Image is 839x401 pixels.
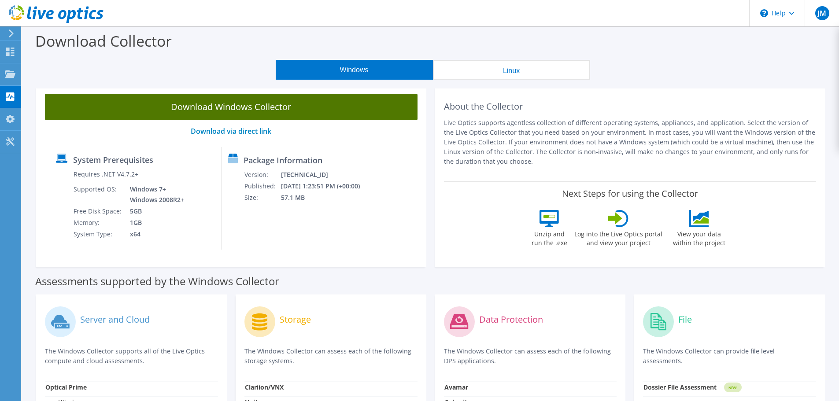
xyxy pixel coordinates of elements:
td: x64 [123,228,186,240]
p: Live Optics supports agentless collection of different operating systems, appliances, and applica... [444,118,817,166]
td: Size: [244,192,281,203]
label: Log into the Live Optics portal and view your project [574,227,663,247]
p: The Windows Collector can assess each of the following DPS applications. [444,346,617,366]
span: JM [815,6,829,20]
td: Supported OS: [73,184,123,206]
h2: About the Collector [444,101,817,112]
strong: Clariion/VNX [245,383,284,391]
strong: Dossier File Assessment [643,383,717,391]
td: 5GB [123,206,186,217]
strong: Optical Prime [45,383,87,391]
td: Windows 7+ Windows 2008R2+ [123,184,186,206]
label: View your data within the project [667,227,731,247]
label: Server and Cloud [80,315,150,324]
p: The Windows Collector supports all of the Live Optics compute and cloud assessments. [45,346,218,366]
tspan: NEW! [728,385,737,390]
td: Version: [244,169,281,180]
p: The Windows Collector can assess each of the following storage systems. [244,346,418,366]
strong: Avamar [444,383,468,391]
label: Package Information [244,156,322,165]
label: Requires .NET V4.7.2+ [74,170,138,179]
label: Unzip and run the .exe [529,227,569,247]
a: Download via direct link [191,126,271,136]
label: File [678,315,692,324]
a: Download Windows Collector [45,94,418,120]
button: Linux [433,60,590,80]
label: Next Steps for using the Collector [562,188,698,199]
td: [TECHNICAL_ID] [281,169,372,180]
label: System Prerequisites [73,155,153,164]
label: Data Protection [479,315,543,324]
label: Storage [280,315,311,324]
svg: \n [760,9,768,17]
td: Published: [244,180,281,192]
label: Assessments supported by the Windows Collector [35,277,279,286]
td: Free Disk Space: [73,206,123,217]
td: 1GB [123,217,186,228]
td: [DATE] 1:23:51 PM (+00:00) [281,180,372,192]
p: The Windows Collector can provide file level assessments. [643,346,816,366]
td: 57.1 MB [281,192,372,203]
td: Memory: [73,217,123,228]
td: System Type: [73,228,123,240]
label: Download Collector [35,31,172,51]
button: Windows [276,60,433,80]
